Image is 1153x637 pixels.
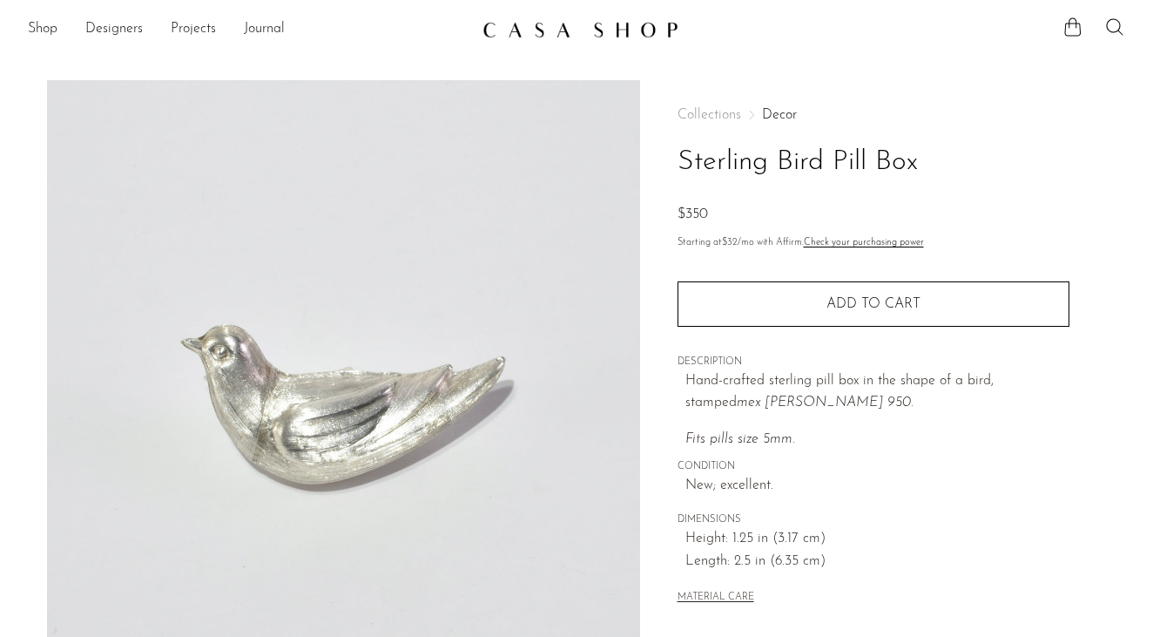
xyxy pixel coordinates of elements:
em: Fits pills size 5mm. [685,432,795,446]
button: Add to cart [678,281,1069,327]
a: Designers [85,18,143,41]
h1: Sterling Bird Pill Box [678,140,1069,185]
span: Add to cart [826,297,920,311]
span: CONDITION [678,459,1069,475]
span: New; excellent. [685,475,1069,498]
span: $350 [678,207,708,221]
a: Projects [171,18,216,41]
a: Shop [28,18,57,41]
em: mex [PERSON_NAME] 950. [737,396,914,410]
span: Collections [678,108,741,122]
a: Check your purchasing power - Learn more about Affirm Financing (opens in modal) [804,238,924,247]
nav: Desktop navigation [28,15,469,44]
p: Starting at /mo with Affirm. [678,235,1069,251]
ul: NEW HEADER MENU [28,15,469,44]
button: MATERIAL CARE [678,592,754,605]
span: DESCRIPTION [678,355,1069,370]
span: Height: 1.25 in (3.17 cm) [685,528,1069,551]
span: $32 [722,238,738,247]
span: DIMENSIONS [678,512,1069,528]
span: Hand-crafted sterling pill box in the shape of a bird, stamped [685,374,994,410]
a: Decor [762,108,797,122]
nav: Breadcrumbs [678,108,1069,122]
a: Journal [244,18,285,41]
span: Length: 2.5 in (6.35 cm) [685,551,1069,573]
